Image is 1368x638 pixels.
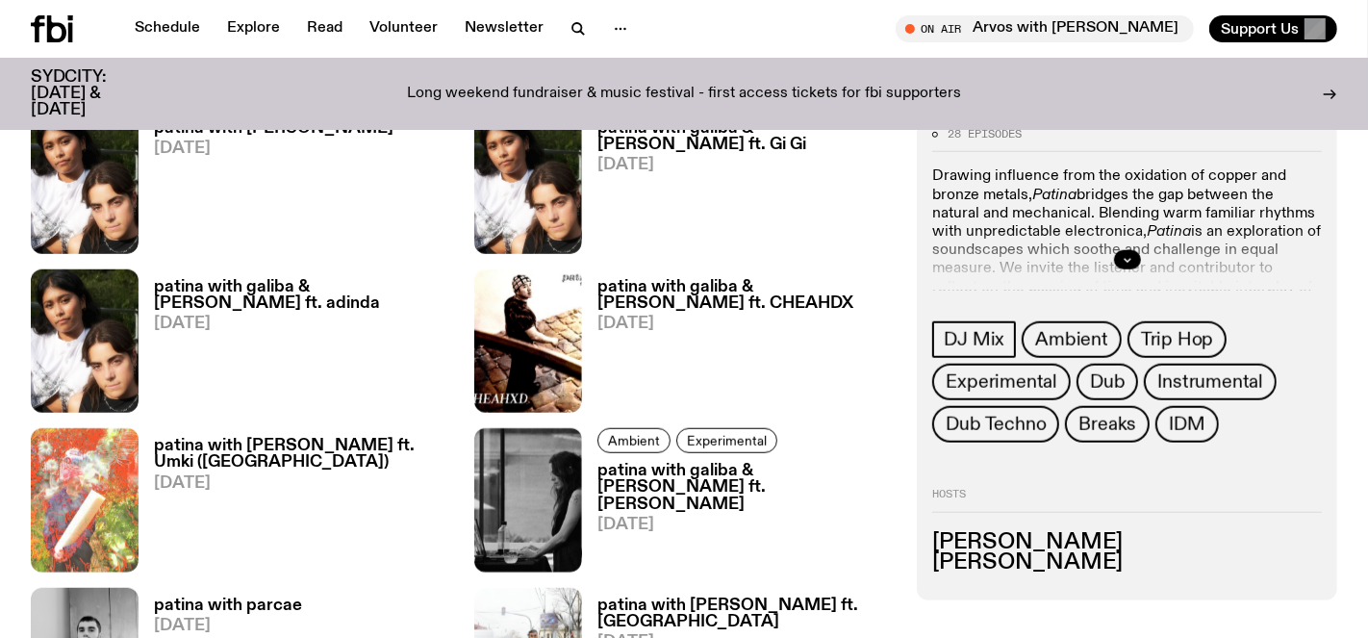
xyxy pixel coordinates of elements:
[1221,20,1299,38] span: Support Us
[139,279,451,413] a: patina with galiba & [PERSON_NAME] ft. adinda[DATE]
[597,279,895,312] h3: patina with galiba & [PERSON_NAME] ft. CHEAHDX
[597,157,895,173] span: [DATE]
[946,372,1057,394] span: Experimental
[597,120,895,153] h3: patina with galiba & [PERSON_NAME] ft. Gi Gi
[139,120,393,254] a: patina with [PERSON_NAME][DATE]
[31,69,154,118] h3: SYDCITY: [DATE] & [DATE]
[1032,188,1077,203] em: Patina
[687,434,767,448] span: Experimental
[932,168,1322,353] p: Drawing influence from the oxidation of copper and bronze metals, bridges the gap between the nat...
[932,553,1322,574] h3: [PERSON_NAME]
[154,475,451,492] span: [DATE]
[1077,365,1138,401] a: Dub
[154,279,451,312] h3: patina with galiba & [PERSON_NAME] ft. adinda
[1141,330,1213,351] span: Trip Hop
[453,15,555,42] a: Newsletter
[154,140,393,157] span: [DATE]
[946,415,1046,436] span: Dub Techno
[1078,415,1136,436] span: Breaks
[1209,15,1337,42] button: Support Us
[1022,322,1122,359] a: Ambient
[358,15,449,42] a: Volunteer
[1169,415,1204,436] span: IDM
[1065,407,1150,444] a: Breaks
[932,322,1016,359] a: DJ Mix
[154,618,302,634] span: [DATE]
[932,407,1059,444] a: Dub Techno
[1090,372,1125,394] span: Dub
[597,428,671,453] a: Ambient
[582,120,895,254] a: patina with galiba & [PERSON_NAME] ft. Gi Gi[DATE]
[944,330,1004,351] span: DJ Mix
[154,438,451,471] h3: patina with [PERSON_NAME] ft. Umki ([GEOGRAPHIC_DATA])
[295,15,354,42] a: Read
[932,365,1071,401] a: Experimental
[139,438,451,572] a: patina with [PERSON_NAME] ft. Umki ([GEOGRAPHIC_DATA])[DATE]
[1147,224,1191,240] em: Patina
[582,463,895,572] a: patina with galiba & [PERSON_NAME] ft. [PERSON_NAME][DATE]
[215,15,291,42] a: Explore
[932,532,1322,553] h3: [PERSON_NAME]
[597,316,895,332] span: [DATE]
[154,598,302,614] h3: patina with parcae
[948,129,1022,140] span: 28 episodes
[1127,322,1227,359] a: Trip Hop
[932,490,1322,513] h2: Hosts
[597,463,895,512] h3: patina with galiba & [PERSON_NAME] ft. [PERSON_NAME]
[597,598,895,630] h3: patina with [PERSON_NAME] ft. [GEOGRAPHIC_DATA]
[1144,365,1277,401] a: Instrumental
[582,279,895,413] a: patina with galiba & [PERSON_NAME] ft. CHEAHDX[DATE]
[676,428,777,453] a: Experimental
[608,434,660,448] span: Ambient
[1035,330,1108,351] span: Ambient
[407,86,961,103] p: Long weekend fundraiser & music festival - first access tickets for fbi supporters
[597,517,895,533] span: [DATE]
[1155,407,1218,444] a: IDM
[123,15,212,42] a: Schedule
[896,15,1194,42] button: On AirArvos with [PERSON_NAME]
[1157,372,1263,394] span: Instrumental
[154,316,451,332] span: [DATE]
